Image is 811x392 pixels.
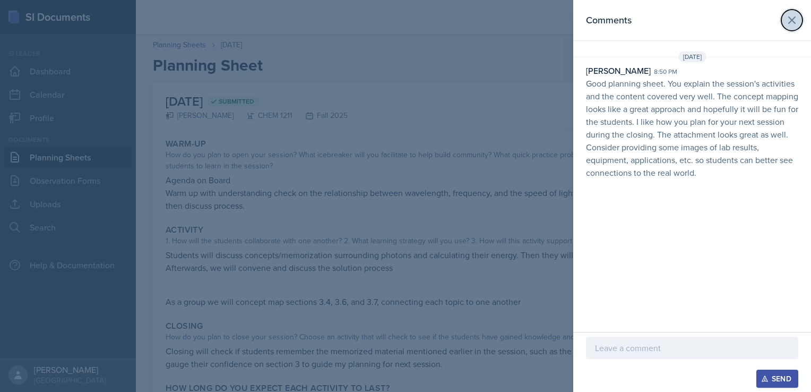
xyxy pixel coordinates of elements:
button: Send [756,370,798,388]
h2: Comments [586,13,632,28]
span: [DATE] [678,52,706,62]
p: Good planning sheet. You explain the session's activities and the content covered very well. The ... [586,77,798,179]
div: [PERSON_NAME] [586,64,651,77]
div: Send [763,374,791,383]
div: 8:50 pm [654,67,677,76]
